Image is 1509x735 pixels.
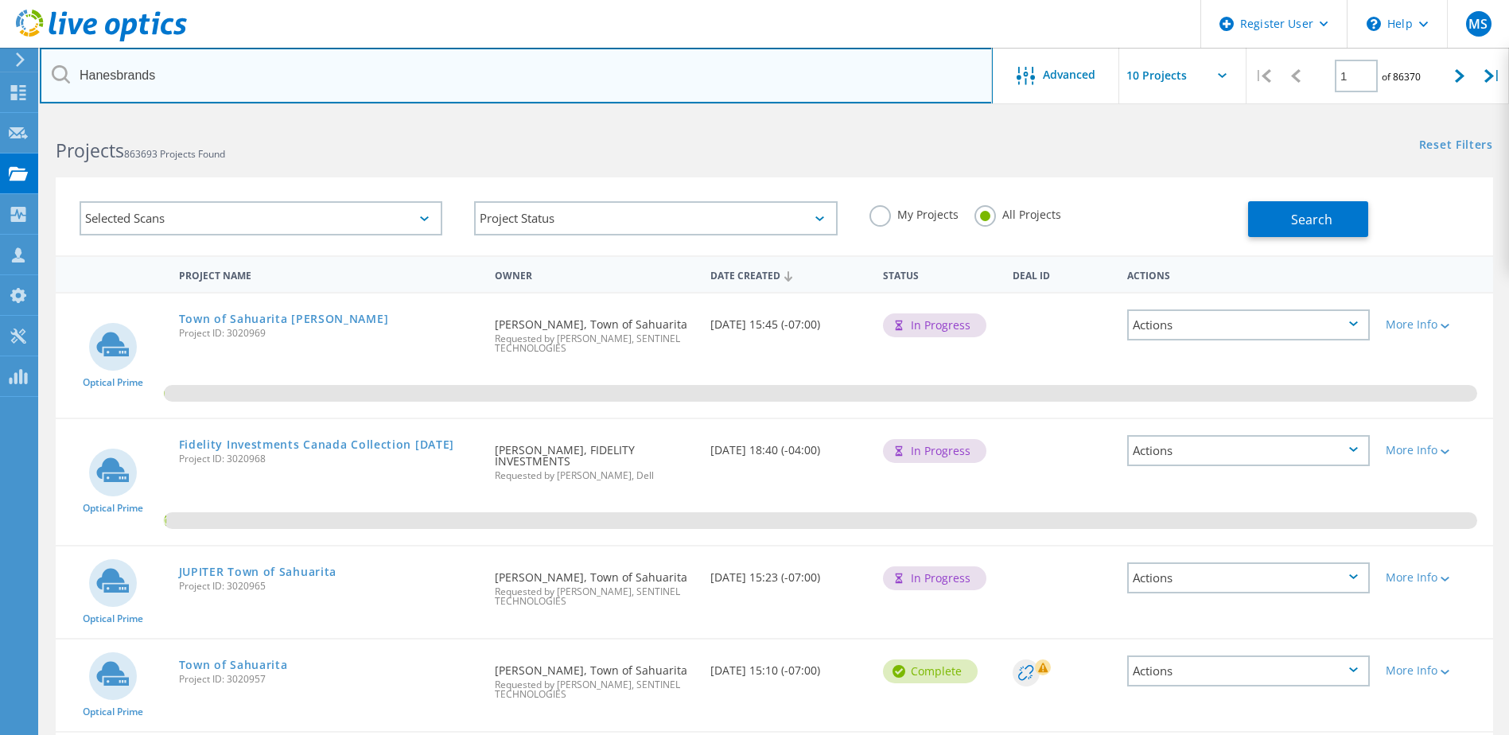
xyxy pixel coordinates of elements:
button: Search [1248,201,1368,237]
a: JUPITER Town of Sahuarita [179,566,337,577]
div: [PERSON_NAME], FIDELITY INVESTMENTS [487,419,702,496]
span: Requested by [PERSON_NAME], SENTINEL TECHNOLOGIES [495,680,694,699]
label: My Projects [869,205,959,220]
div: More Info [1386,665,1485,676]
a: Fidelity Investments Canada Collection [DATE] [179,439,455,450]
span: Advanced [1043,69,1095,80]
div: More Info [1386,319,1485,330]
div: [DATE] 15:23 (-07:00) [702,546,875,599]
div: Selected Scans [80,201,442,235]
a: Town of Sahuarita [PERSON_NAME] [179,313,389,325]
span: Optical Prime [83,614,143,624]
div: Project Status [474,201,837,235]
div: Actions [1127,309,1370,340]
div: In Progress [883,313,986,337]
div: | [1476,48,1509,104]
a: Live Optics Dashboard [16,33,187,45]
div: Complete [883,659,978,683]
div: [DATE] 18:40 (-04:00) [702,419,875,472]
div: More Info [1386,445,1485,456]
span: Project ID: 3020965 [179,581,480,591]
div: Actions [1127,562,1370,593]
div: Actions [1127,435,1370,466]
svg: \n [1367,17,1381,31]
a: Town of Sahuarita [179,659,288,671]
div: [PERSON_NAME], Town of Sahuarita [487,640,702,715]
span: Optical Prime [83,707,143,717]
span: 863693 Projects Found [124,147,225,161]
span: Requested by [PERSON_NAME], SENTINEL TECHNOLOGIES [495,334,694,353]
b: Projects [56,138,124,163]
span: Project ID: 3020969 [179,329,480,338]
span: 0.05% [164,385,165,399]
div: In Progress [883,439,986,463]
span: Requested by [PERSON_NAME], SENTINEL TECHNOLOGIES [495,587,694,606]
label: All Projects [974,205,1061,220]
span: of 86370 [1382,70,1421,84]
div: [DATE] 15:45 (-07:00) [702,294,875,346]
div: [PERSON_NAME], Town of Sahuarita [487,294,702,369]
div: Status [875,259,1005,289]
div: Project Name [171,259,488,289]
div: [PERSON_NAME], Town of Sahuarita [487,546,702,622]
div: Actions [1119,259,1378,289]
div: [DATE] 15:10 (-07:00) [702,640,875,692]
div: | [1246,48,1279,104]
div: More Info [1386,572,1485,583]
input: Search projects by name, owner, ID, company, etc [40,48,993,103]
div: Owner [487,259,702,289]
div: In Progress [883,566,986,590]
span: Search [1291,211,1332,228]
span: Requested by [PERSON_NAME], Dell [495,471,694,480]
div: Actions [1127,655,1370,686]
span: Optical Prime [83,504,143,513]
a: Reset Filters [1419,139,1493,153]
span: 0.16% [164,512,166,527]
div: Date Created [702,259,875,290]
span: Optical Prime [83,378,143,387]
div: Deal Id [1005,259,1120,289]
span: MS [1468,17,1488,30]
span: Project ID: 3020968 [179,454,480,464]
span: Project ID: 3020957 [179,675,480,684]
